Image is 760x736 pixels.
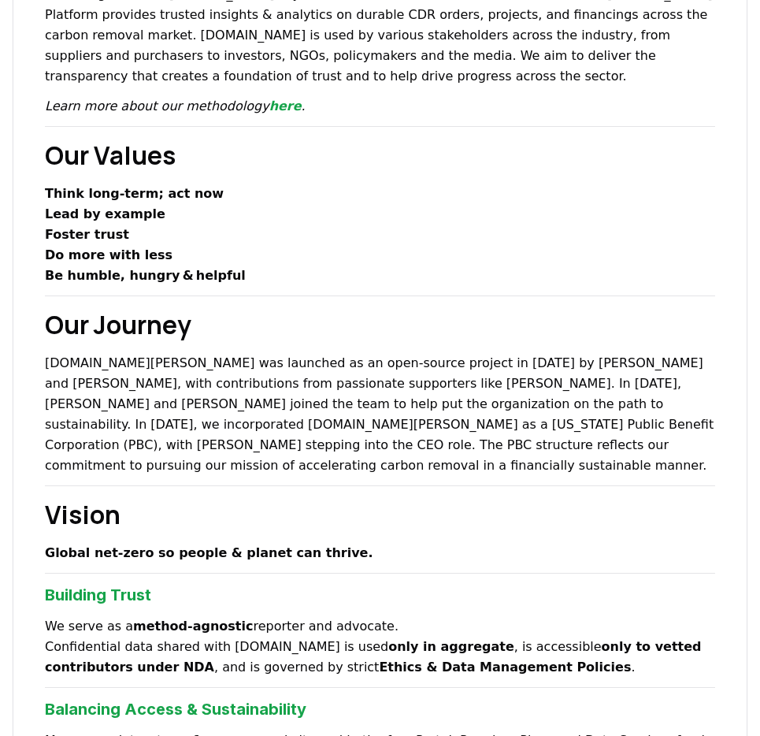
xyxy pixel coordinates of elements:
[45,697,715,721] h3: Balancing Access & Sustainability
[45,616,715,678] p: We serve as a reporter and advocate. Confidential data shared with [DOMAIN_NAME] is used , is acc...
[45,247,172,262] strong: Do more with less
[45,227,129,242] strong: Foster trust
[45,186,224,201] strong: Think long‑term; act now
[45,306,715,344] h2: Our Journey
[388,639,514,654] strong: only in aggregate
[379,660,631,675] strong: Ethics & Data Management Policies
[133,619,253,634] strong: method‑agnostic
[45,206,165,221] strong: Lead by example
[45,353,715,476] p: [DOMAIN_NAME][PERSON_NAME] was launched as an open-source project in [DATE] by [PERSON_NAME] and ...
[269,99,302,113] a: here
[45,136,715,174] h2: Our Values
[45,496,715,533] h2: Vision
[45,583,715,607] h3: Building Trust
[45,99,306,113] em: Learn more about our methodology .
[45,545,373,560] strong: Global net‑zero so people & planet can thrive.
[45,268,246,283] strong: Be humble, hungry & helpful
